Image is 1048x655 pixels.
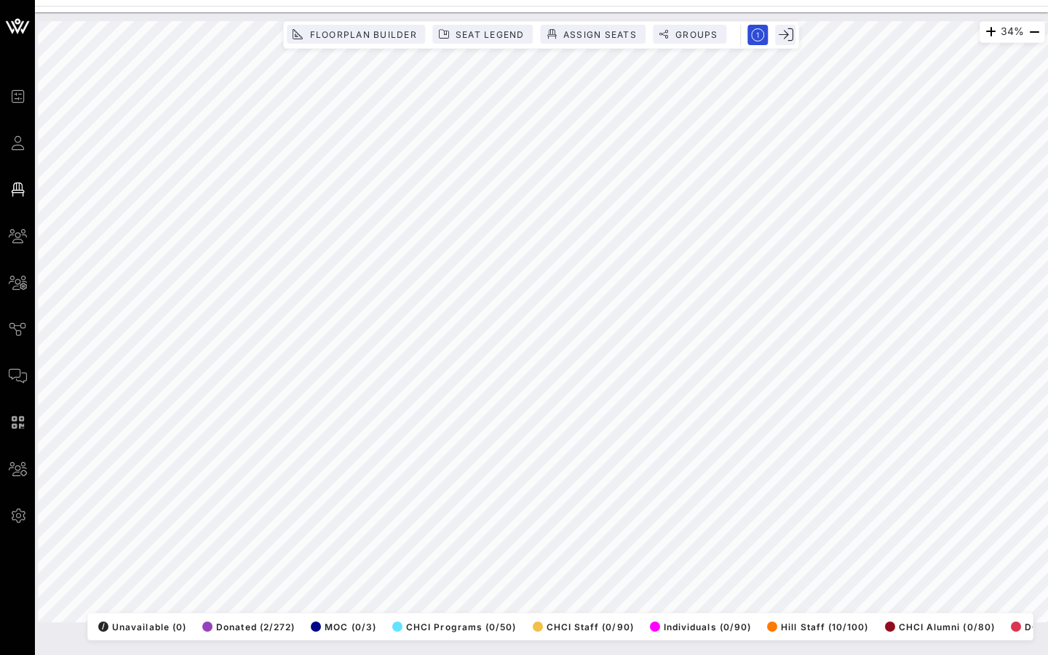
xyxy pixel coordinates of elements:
button: Groups [653,25,727,44]
span: CHCI Staff (0/90) [533,622,634,632]
div: / [98,622,108,632]
div: 34% [980,21,1045,43]
span: Groups [675,29,718,40]
span: Assign Seats [563,29,637,40]
span: CHCI Alumni (0/80) [885,622,995,632]
button: CHCI Alumni (0/80) [881,616,995,637]
button: Assign Seats [541,25,646,44]
span: Donated (2/272) [202,622,295,632]
span: Seat Legend [455,29,525,40]
span: Unavailable (0) [98,622,186,632]
span: CHCI Programs (0/50) [392,622,517,632]
button: Seat Legend [433,25,533,44]
button: /Unavailable (0) [94,616,186,637]
button: Donated (2/272) [198,616,295,637]
button: CHCI Programs (0/50) [388,616,517,637]
span: Individuals (0/90) [650,622,751,632]
span: Hill Staff (10/100) [767,622,868,632]
button: Floorplan Builder [287,25,425,44]
button: CHCI Staff (0/90) [528,616,634,637]
button: Individuals (0/90) [646,616,751,637]
button: MOC (0/3) [306,616,376,637]
button: Hill Staff (10/100) [763,616,868,637]
span: Floorplan Builder [309,29,416,40]
span: MOC (0/3) [311,622,376,632]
